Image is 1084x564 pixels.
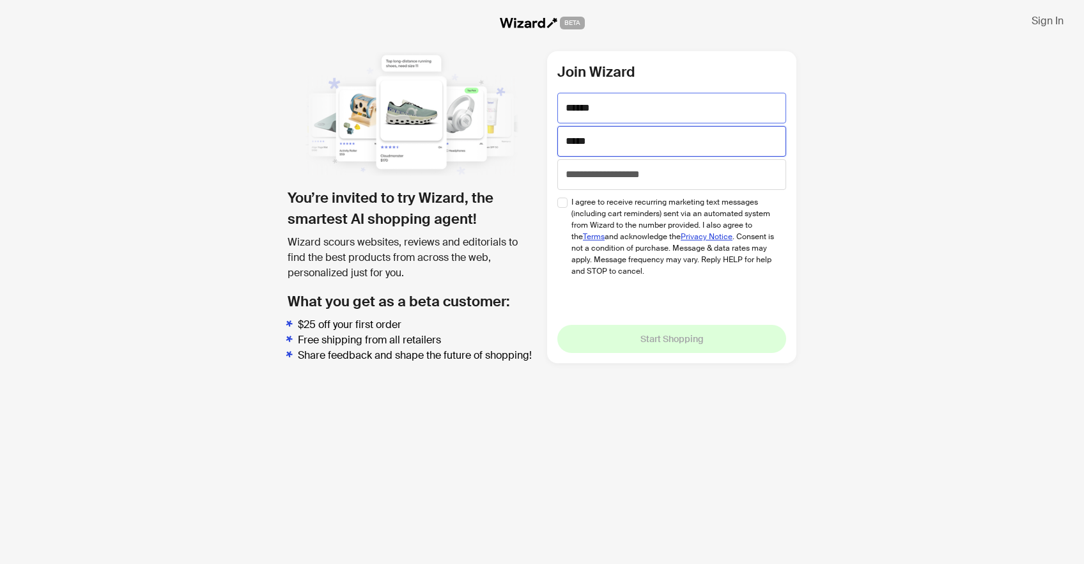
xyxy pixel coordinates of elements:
[298,348,537,363] li: Share feedback and shape the future of shopping!
[681,231,732,242] a: Privacy Notice
[1032,14,1064,27] span: Sign In
[583,231,605,242] a: Terms
[560,17,585,29] span: BETA
[557,325,786,353] button: Start Shopping
[288,235,537,281] div: Wizard scours websites, reviews and editorials to find the best products from across the web, per...
[557,61,786,82] h2: Join Wizard
[571,196,777,277] span: I agree to receive recurring marketing text messages (including cart reminders) sent via an autom...
[1021,10,1074,31] button: Sign In
[298,317,537,333] li: $25 off your first order
[288,291,537,312] h2: What you get as a beta customer:
[288,187,537,230] h1: You’re invited to try Wizard, the smartest AI shopping agent!
[298,333,537,348] li: Free shipping from all retailers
